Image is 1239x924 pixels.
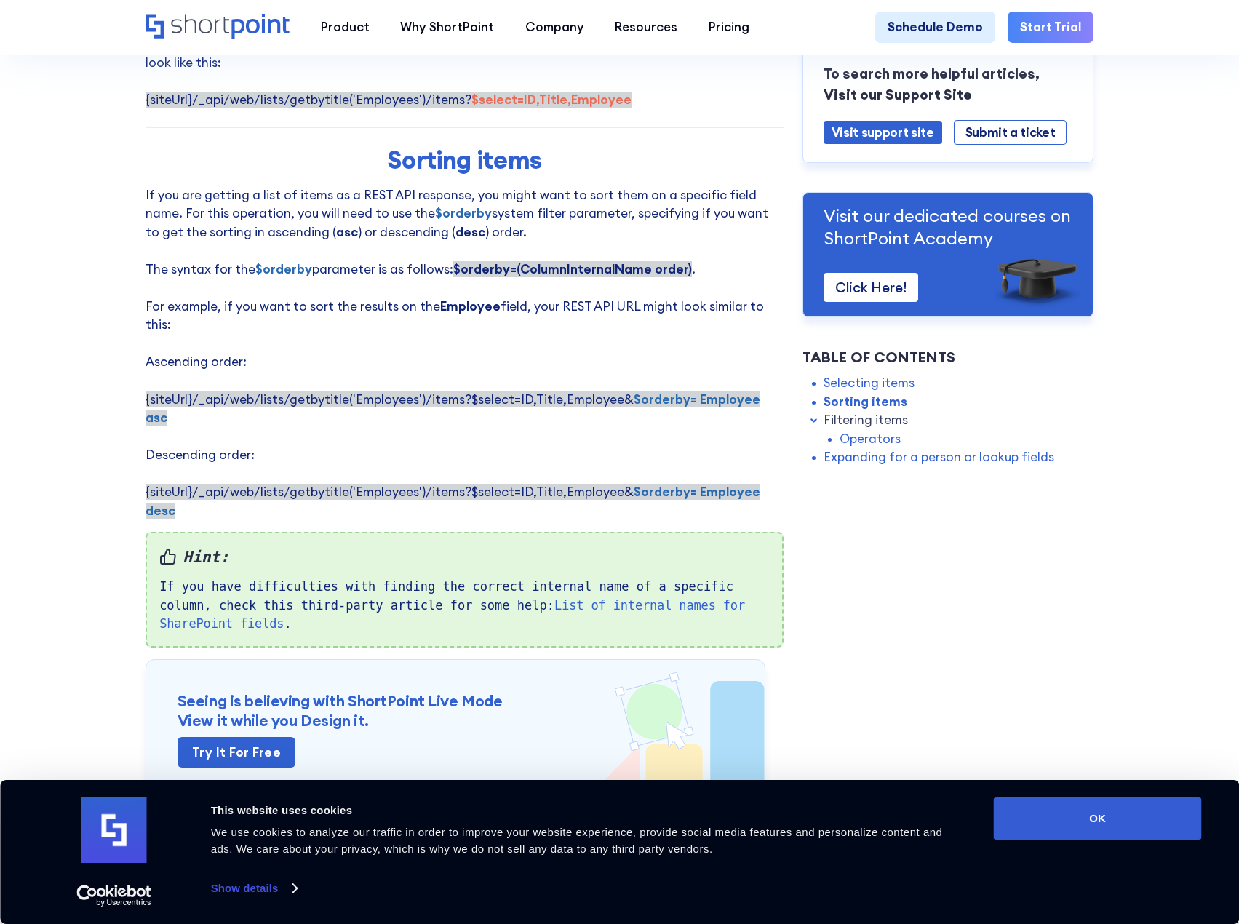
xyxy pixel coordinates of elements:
span: {siteUrl}/_api/web/lists/getbytitle('Employees')/items? [146,92,632,108]
strong: $orderby [435,205,492,221]
div: Pricing [709,18,749,37]
a: Schedule Demo [875,12,995,43]
div: Resources [615,18,677,37]
span: {siteUrl}/_api/web/lists/getbytitle('Employees')/items?$select=ID,Title,Employee& [146,391,760,426]
a: Resources [599,12,693,43]
a: Home [146,14,290,41]
div: Product [321,18,370,37]
a: Sorting items [824,392,907,411]
a: Pricing [693,12,765,43]
strong: $orderby [255,261,312,277]
a: Company [509,12,599,43]
div: Table of Contents [802,346,1093,368]
p: To search more helpful articles, Visit our Support Site [824,63,1072,105]
span: We use cookies to analyze our traffic in order to improve your website experience, provide social... [211,826,943,855]
h3: Seeing is believing with ShortPoint Live Mode View it while you Design it. [178,691,733,731]
strong: $orderby=(ColumnInternalName order) [453,261,692,277]
a: Submit a ticket [954,119,1067,144]
a: Click Here! [824,273,918,302]
strong: Employee [440,298,501,314]
a: Try it for free [178,737,296,768]
a: Why ShortPoint [385,12,510,43]
img: logo [81,797,147,863]
a: Product [305,12,385,43]
div: If you have difficulties with finding the correct internal name of a specific column, check this ... [146,532,784,648]
em: Hint: [159,546,770,569]
p: If you are getting a list of items as a REST API response, you might want to sort them on a speci... [146,186,784,521]
strong: asc [336,224,358,240]
div: Company [525,18,584,37]
a: Show details [211,877,297,899]
strong: $select=ID,Title,Employee [471,92,632,108]
a: Operators [840,429,901,448]
a: Filtering items [824,411,908,430]
strong: $orderby= Employee desc [146,484,760,519]
a: Expanding for a person or lookup fields [824,448,1054,467]
a: Usercentrics Cookiebot - opens in a new window [50,885,178,907]
button: OK [994,797,1202,840]
strong: desc [455,224,485,240]
a: Selecting items [824,374,915,393]
a: Start Trial [1008,12,1093,43]
a: Visit support site [824,120,942,143]
p: Visit our dedicated courses on ShortPoint Academy [824,204,1072,250]
div: This website uses cookies [211,802,961,819]
div: Why ShortPoint [400,18,494,37]
h2: Sorting items [192,146,738,175]
span: {siteUrl}/_api/web/lists/getbytitle('Employees')/items?$select=ID,Title,Employee& [146,484,760,519]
